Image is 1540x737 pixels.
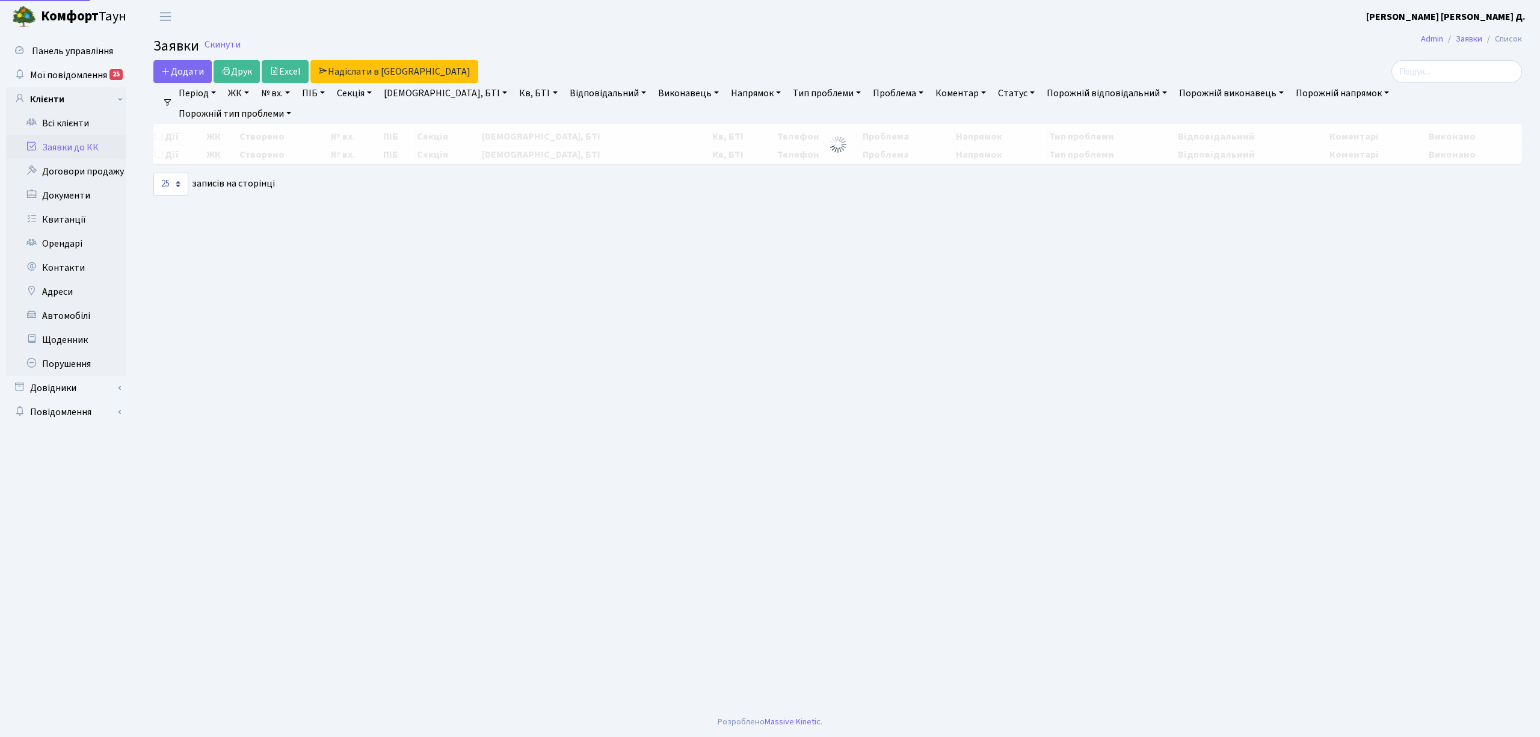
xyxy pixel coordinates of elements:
a: Надіслати в [GEOGRAPHIC_DATA] [310,60,478,83]
span: Додати [161,65,204,78]
div: Розроблено . [718,715,822,729]
a: Порожній виконавець [1174,83,1289,103]
nav: breadcrumb [1403,26,1540,52]
a: [DEMOGRAPHIC_DATA], БТІ [379,83,512,103]
a: Секція [332,83,377,103]
label: записів на сторінці [153,173,275,196]
b: [PERSON_NAME] [PERSON_NAME] Д. [1366,10,1526,23]
img: Обробка... [828,135,848,154]
a: № вх. [256,83,295,103]
a: Період [174,83,221,103]
img: logo.png [12,5,36,29]
a: Адреси [6,280,126,304]
a: Друк [214,60,260,83]
b: Комфорт [41,7,99,26]
span: Таун [41,7,126,27]
a: Admin [1421,32,1443,45]
a: Клієнти [6,87,126,111]
span: Панель управління [32,45,113,58]
a: Порожній відповідальний [1042,83,1172,103]
a: Порожній напрямок [1291,83,1394,103]
a: Коментар [931,83,991,103]
a: Додати [153,60,212,83]
div: 25 [109,69,123,80]
li: Список [1482,32,1522,46]
span: Мої повідомлення [30,69,107,82]
a: Договори продажу [6,159,126,183]
a: Кв, БТІ [514,83,562,103]
a: Щоденник [6,328,126,352]
a: Довідники [6,376,126,400]
select: записів на сторінці [153,173,188,196]
a: Статус [993,83,1039,103]
a: Виконавець [653,83,724,103]
a: Заявки до КК [6,135,126,159]
a: [PERSON_NAME] [PERSON_NAME] Д. [1366,10,1526,24]
a: Порушення [6,352,126,376]
a: Massive Kinetic [765,715,821,728]
a: Повідомлення [6,400,126,424]
a: Excel [262,60,309,83]
a: Контакти [6,256,126,280]
a: Проблема [868,83,928,103]
a: Заявки [1456,32,1482,45]
a: Відповідальний [565,83,651,103]
a: Документи [6,183,126,208]
a: Мої повідомлення25 [6,63,126,87]
a: Орендарі [6,232,126,256]
input: Пошук... [1391,60,1522,83]
a: Скинути [205,39,241,51]
a: ЖК [223,83,254,103]
a: Напрямок [726,83,786,103]
span: Заявки [153,35,199,57]
a: Автомобілі [6,304,126,328]
a: Порожній тип проблеми [174,103,296,124]
a: Тип проблеми [788,83,866,103]
a: Панель управління [6,39,126,63]
a: Квитанції [6,208,126,232]
a: ПІБ [297,83,330,103]
a: Всі клієнти [6,111,126,135]
button: Переключити навігацію [150,7,180,26]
